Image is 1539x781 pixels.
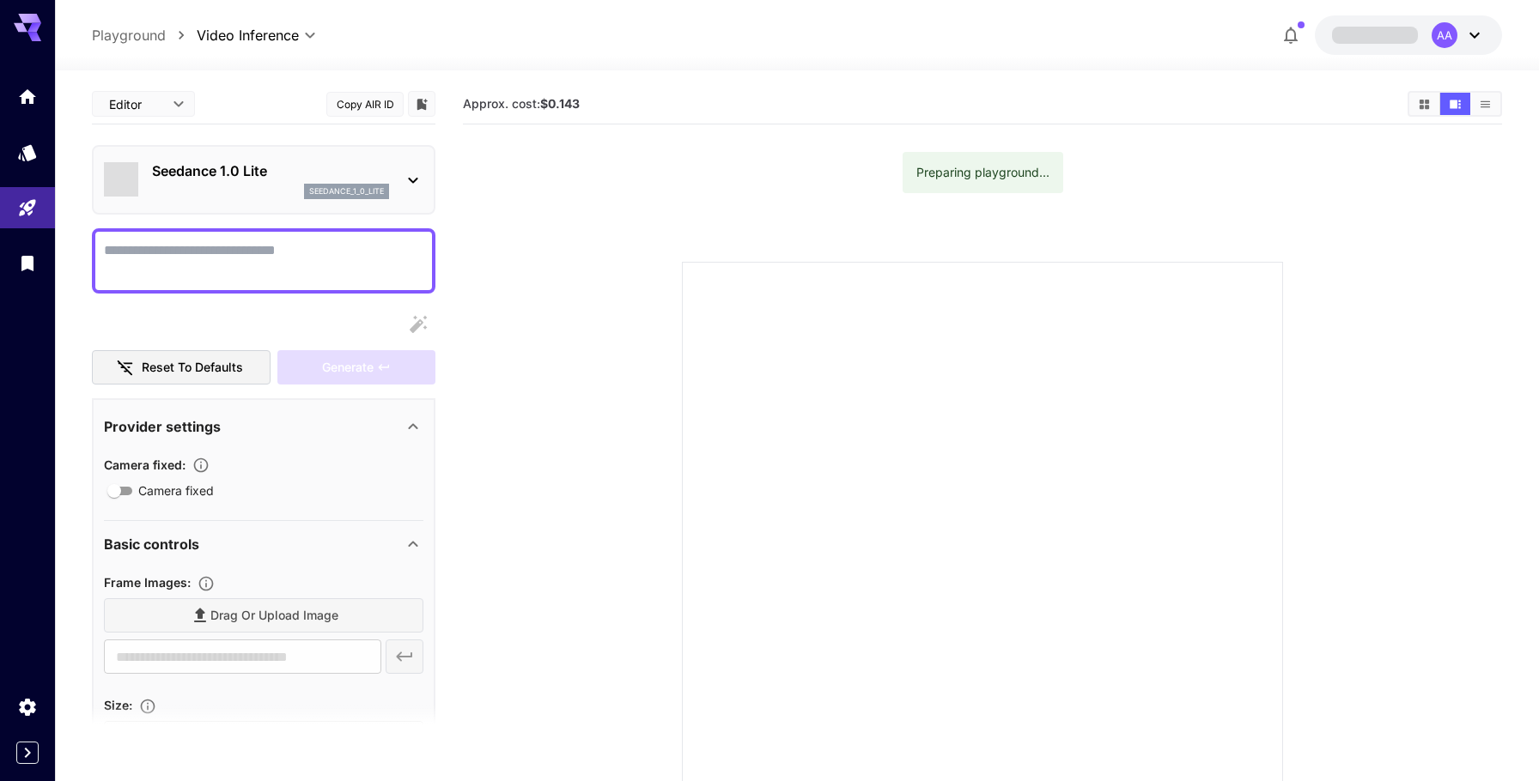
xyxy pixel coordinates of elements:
[17,142,38,163] div: Models
[104,575,191,590] span: Frame Images :
[92,25,166,45] a: Playground
[104,154,423,206] div: Seedance 1.0 Liteseedance_1_0_lite
[152,160,389,181] p: Seedance 1.0 Lite
[197,25,299,45] span: Video Inference
[1408,91,1502,117] div: Show media in grid viewShow media in video viewShow media in list view
[138,481,214,499] span: Camera fixed
[104,457,186,472] span: Camera fixed :
[1315,15,1502,55] button: AA
[92,25,197,45] nav: breadcrumb
[463,96,580,111] span: Approx. cost:
[1432,22,1457,48] div: AA
[17,696,38,717] div: Settings
[104,406,423,447] div: Provider settings
[916,157,1049,188] div: Preparing playground...
[414,94,429,114] button: Add to library
[326,92,404,117] button: Copy AIR ID
[191,575,222,592] button: Upload frame images.
[1440,93,1470,115] button: Show media in video view
[109,95,162,113] span: Editor
[1470,93,1500,115] button: Show media in list view
[16,742,39,764] button: Expand sidebar
[104,416,221,437] p: Provider settings
[17,252,38,274] div: Library
[1409,93,1439,115] button: Show media in grid view
[540,96,580,111] b: $0.143
[104,698,132,712] span: Size :
[104,534,199,554] p: Basic controls
[17,86,38,107] div: Home
[132,698,163,715] button: Adjust the dimensions of the generated image by specifying its width and height in pixels, or sel...
[309,185,384,197] p: seedance_1_0_lite
[104,524,423,565] div: Basic controls
[92,350,271,385] button: Reset to defaults
[17,197,38,219] div: Playground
